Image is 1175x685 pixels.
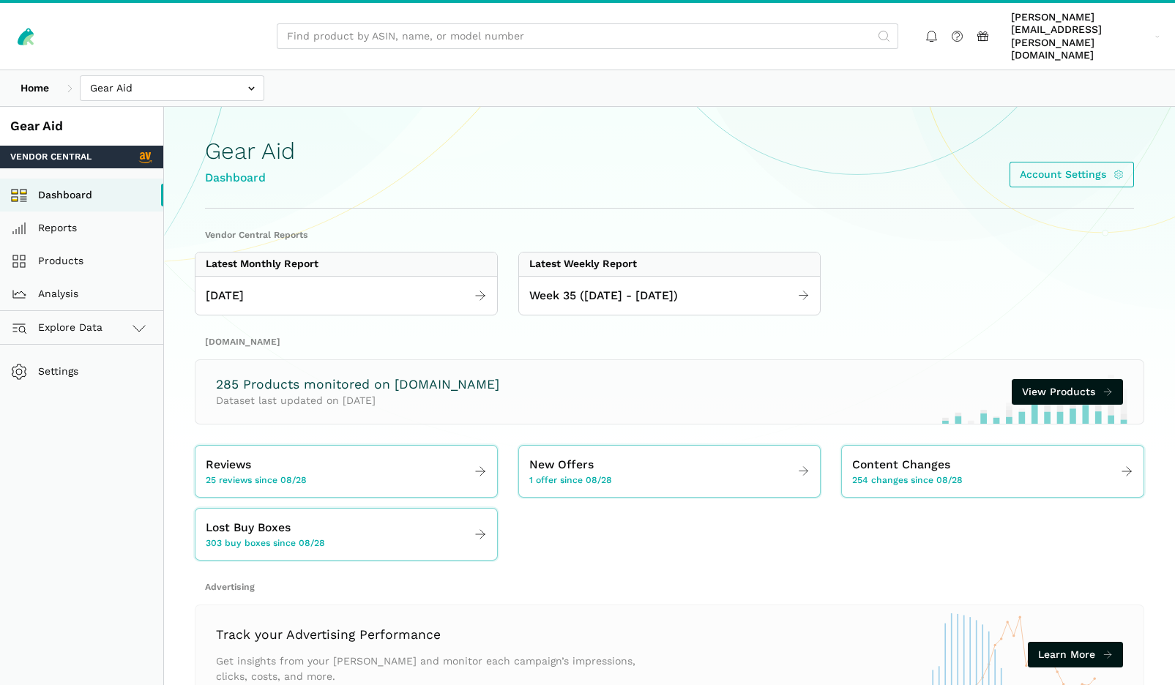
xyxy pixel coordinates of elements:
input: Find product by ASIN, name, or model number [277,23,898,49]
span: [PERSON_NAME][EMAIL_ADDRESS][PERSON_NAME][DOMAIN_NAME] [1011,11,1150,62]
a: Lost Buy Boxes 303 buy boxes since 08/28 [195,514,497,555]
a: Learn More [1028,642,1124,667]
a: New Offers 1 offer since 08/28 [519,451,821,492]
h1: Gear Aid [205,138,295,164]
a: Week 35 ([DATE] - [DATE]) [519,282,821,310]
p: Get insights from your [PERSON_NAME] and monitor each campaign’s impressions, clicks, costs, and ... [216,654,644,684]
span: 303 buy boxes since 08/28 [206,537,325,550]
span: Learn More [1038,647,1095,662]
span: View Products [1022,384,1095,400]
span: Reviews [206,456,251,474]
a: Account Settings [1010,162,1135,187]
a: [PERSON_NAME][EMAIL_ADDRESS][PERSON_NAME][DOMAIN_NAME] [1006,8,1165,64]
a: Home [10,75,59,101]
div: Latest Monthly Report [206,258,318,271]
span: Content Changes [852,456,950,474]
span: 25 reviews since 08/28 [206,474,307,487]
span: New Offers [529,456,594,474]
p: Dataset last updated on [DATE] [216,393,499,408]
div: Dashboard [205,169,295,187]
h2: Vendor Central Reports [205,229,1134,242]
input: Gear Aid [80,75,264,101]
span: 1 offer since 08/28 [529,474,612,487]
a: Reviews 25 reviews since 08/28 [195,451,497,492]
span: Lost Buy Boxes [206,519,291,537]
a: [DATE] [195,282,497,310]
a: View Products [1012,379,1124,405]
span: [DATE] [206,287,244,305]
span: 254 changes since 08/28 [852,474,963,487]
div: Gear Aid [10,117,153,135]
span: Explore Data [15,319,102,337]
div: Latest Weekly Report [529,258,637,271]
h3: 285 Products monitored on [DOMAIN_NAME] [216,375,499,394]
a: Content Changes 254 changes since 08/28 [842,451,1144,492]
h2: Advertising [205,581,1134,594]
span: Vendor Central [10,151,92,164]
h2: [DOMAIN_NAME] [205,336,1134,349]
span: Week 35 ([DATE] - [DATE]) [529,287,678,305]
h3: Track your Advertising Performance [216,626,644,644]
